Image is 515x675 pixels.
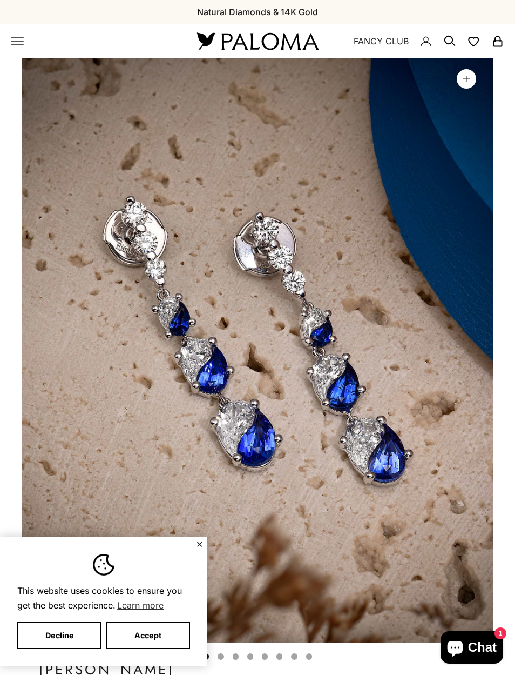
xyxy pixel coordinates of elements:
a: Learn more [116,597,165,613]
button: Close [196,541,203,547]
div: Item 1 of 8 [22,58,494,642]
span: This website uses cookies to ensure you get the best experience. [17,584,190,613]
button: Decline [17,622,101,649]
button: Accept [106,622,190,649]
img: #YellowGold #WhiteGold #RoseGold [22,58,494,642]
img: Cookie banner [93,554,114,576]
inbox-online-store-chat: Shopify online store chat [437,631,506,666]
nav: Secondary navigation [354,24,504,58]
nav: Primary navigation [11,35,171,48]
a: FANCY CLUB [354,34,409,48]
p: Natural Diamonds & 14K Gold [197,5,318,19]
